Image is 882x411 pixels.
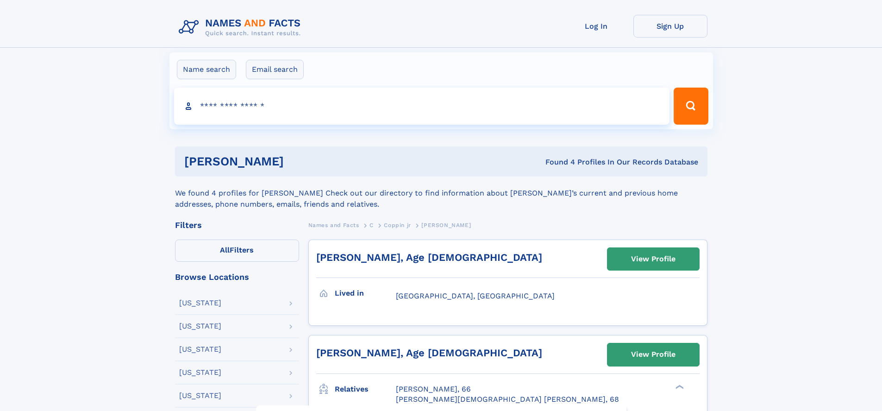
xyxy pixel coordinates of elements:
[308,219,359,231] a: Names and Facts
[396,291,555,300] span: [GEOGRAPHIC_DATA], [GEOGRAPHIC_DATA]
[674,88,708,125] button: Search Button
[631,344,676,365] div: View Profile
[179,346,221,353] div: [US_STATE]
[316,347,542,359] a: [PERSON_NAME], Age [DEMOGRAPHIC_DATA]
[421,222,471,228] span: [PERSON_NAME]
[175,240,299,262] label: Filters
[174,88,670,125] input: search input
[179,392,221,399] div: [US_STATE]
[607,248,699,270] a: View Profile
[175,221,299,229] div: Filters
[559,15,633,38] a: Log In
[369,222,374,228] span: C
[414,157,698,167] div: Found 4 Profiles In Our Records Database
[179,299,221,307] div: [US_STATE]
[369,219,374,231] a: C
[184,156,415,167] h1: [PERSON_NAME]
[175,15,308,40] img: Logo Names and Facts
[179,369,221,376] div: [US_STATE]
[384,222,411,228] span: Coppin jr
[607,343,699,366] a: View Profile
[384,219,411,231] a: Coppin jr
[335,381,396,397] h3: Relatives
[177,60,236,79] label: Name search
[631,248,676,270] div: View Profile
[175,273,299,281] div: Browse Locations
[246,60,304,79] label: Email search
[316,252,542,263] a: [PERSON_NAME], Age [DEMOGRAPHIC_DATA]
[175,177,707,210] div: We found 4 profiles for [PERSON_NAME] Check out our directory to find information about [PERSON_N...
[633,15,707,38] a: Sign Up
[396,394,619,405] a: [PERSON_NAME][DEMOGRAPHIC_DATA] [PERSON_NAME], 68
[220,246,230,254] span: All
[179,322,221,330] div: [US_STATE]
[673,384,684,390] div: ❯
[396,384,471,394] a: [PERSON_NAME], 66
[335,285,396,301] h3: Lived in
